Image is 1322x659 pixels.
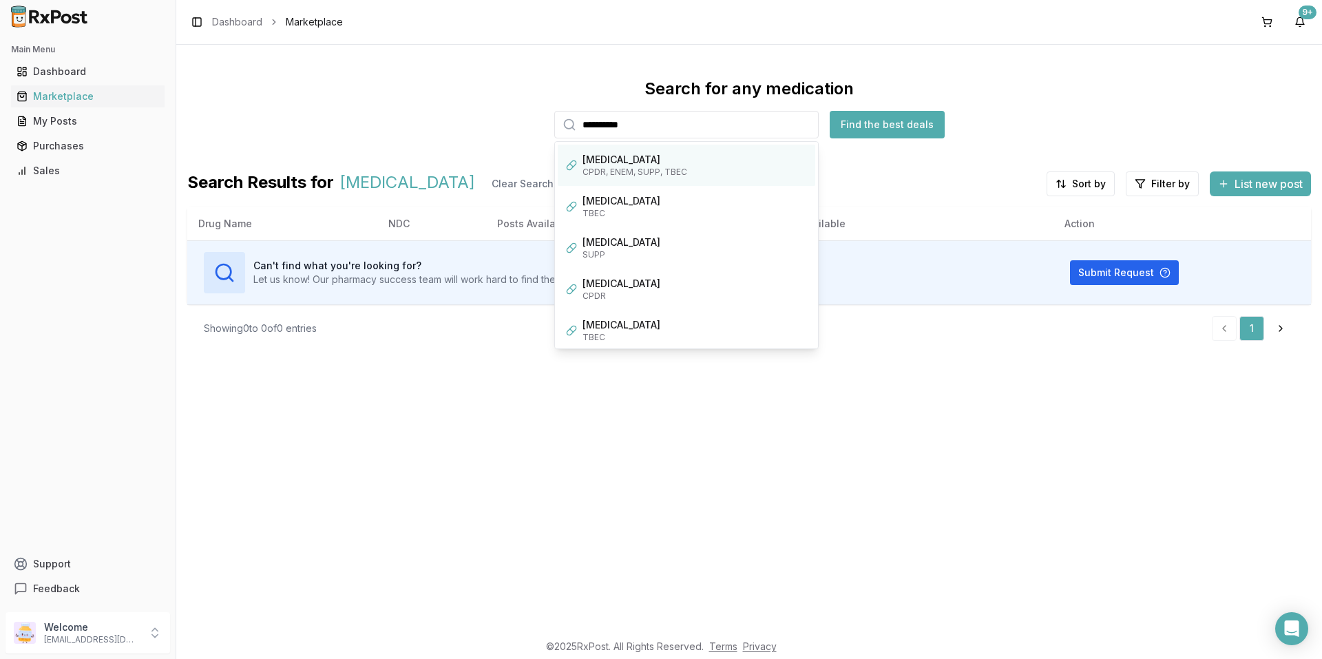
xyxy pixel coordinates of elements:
[6,85,170,107] button: Marketplace
[253,259,648,273] h3: Can't find what you're looking for?
[286,15,343,29] span: Marketplace
[377,207,486,240] th: NDC
[187,171,334,196] span: Search Results for
[743,640,777,652] a: Privacy
[17,90,159,103] div: Marketplace
[555,142,818,348] div: Suggestions
[486,207,726,240] th: Posts Available
[339,171,475,196] span: [MEDICAL_DATA]
[583,249,807,260] div: SUPP
[6,160,170,182] button: Sales
[1047,171,1115,196] button: Sort by
[1289,11,1311,33] button: 9+
[6,576,170,601] button: Feedback
[1275,612,1308,645] div: Open Intercom Messenger
[6,110,170,132] button: My Posts
[1072,177,1106,191] span: Sort by
[6,61,170,83] button: Dashboard
[583,153,807,167] div: [MEDICAL_DATA]
[1210,178,1311,192] a: List new post
[644,78,854,100] div: Search for any medication
[1070,260,1179,285] button: Submit Request
[1239,316,1264,341] a: 1
[14,622,36,644] img: User avatar
[253,273,648,286] p: Let us know! Our pharmacy success team will work hard to find the products you need.
[583,194,807,208] div: [MEDICAL_DATA]
[583,208,807,219] div: TBEC
[1235,176,1303,192] span: List new post
[187,207,377,240] th: Drug Name
[11,59,165,84] a: Dashboard
[44,634,140,645] p: [EMAIL_ADDRESS][DOMAIN_NAME]
[212,15,343,29] nav: breadcrumb
[1053,207,1311,240] th: Action
[709,640,737,652] a: Terms
[212,15,262,29] a: Dashboard
[726,207,1053,240] th: Lowest Price Available
[481,171,565,196] button: Clear Search
[1267,316,1294,341] a: Go to next page
[583,277,807,291] div: [MEDICAL_DATA]
[583,332,807,343] div: TBEC
[44,620,140,634] p: Welcome
[11,158,165,183] a: Sales
[204,322,317,335] div: Showing 0 to 0 of 0 entries
[11,44,165,55] h2: Main Menu
[1212,316,1294,341] nav: pagination
[17,114,159,128] div: My Posts
[1210,171,1311,196] button: List new post
[17,139,159,153] div: Purchases
[6,6,94,28] img: RxPost Logo
[33,582,80,596] span: Feedback
[6,552,170,576] button: Support
[11,134,165,158] a: Purchases
[11,84,165,109] a: Marketplace
[11,109,165,134] a: My Posts
[17,164,159,178] div: Sales
[1299,6,1316,19] div: 9+
[1126,171,1199,196] button: Filter by
[583,167,807,178] div: CPDR, ENEM, SUPP, TBEC
[830,111,945,138] button: Find the best deals
[583,236,807,249] div: [MEDICAL_DATA]
[583,291,807,302] div: CPDR
[1151,177,1190,191] span: Filter by
[17,65,159,79] div: Dashboard
[6,135,170,157] button: Purchases
[583,318,807,332] div: [MEDICAL_DATA]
